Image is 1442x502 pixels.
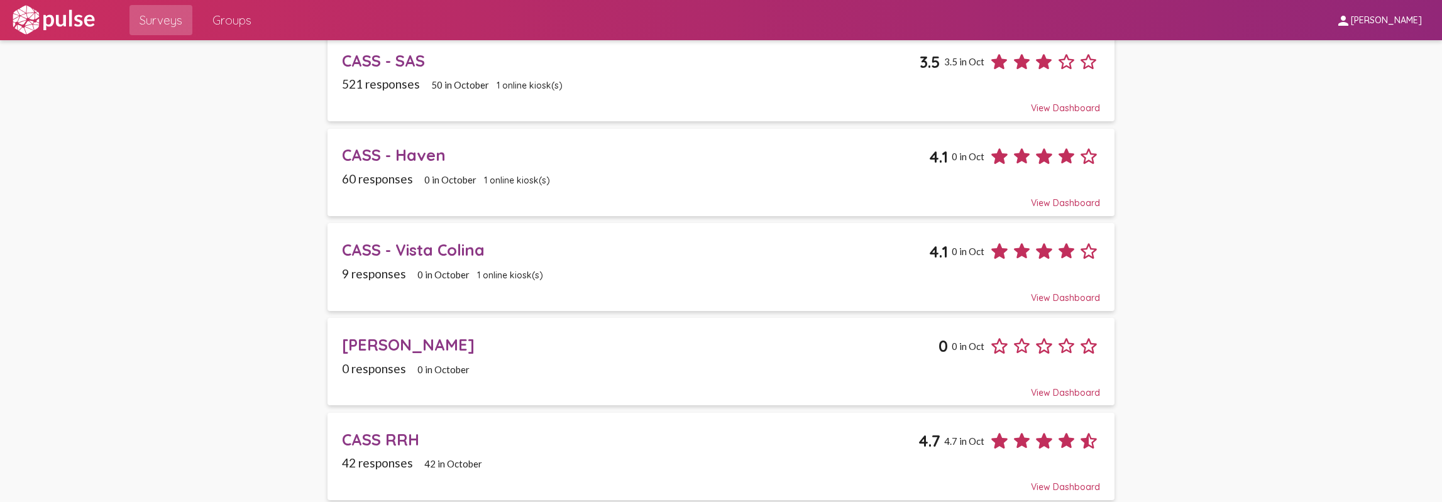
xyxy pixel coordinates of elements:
[342,266,406,281] span: 9 responses
[342,172,413,186] span: 60 responses
[938,336,948,356] span: 0
[202,5,261,35] a: Groups
[484,175,550,186] span: 1 online kiosk(s)
[327,223,1115,310] a: CASS - Vista Colina4.10 in Oct9 responses0 in October1 online kiosk(s)View Dashboard
[497,80,563,91] span: 1 online kiosk(s)
[342,240,929,259] div: CASS - Vista Colina
[1326,8,1432,31] button: [PERSON_NAME]
[952,151,984,162] span: 0 in Oct
[342,281,1099,303] div: View Dashboard
[327,318,1115,405] a: [PERSON_NAME]00 in Oct0 responses0 in OctoberView Dashboard
[342,361,406,376] span: 0 responses
[424,174,476,185] span: 0 in October
[918,431,940,450] span: 4.7
[1351,15,1422,26] span: [PERSON_NAME]
[327,129,1115,216] a: CASS - Haven4.10 in Oct60 responses0 in October1 online kiosk(s)View Dashboard
[327,34,1115,121] a: CASS - SAS3.53.5 in Oct521 responses50 in October1 online kiosk(s)View Dashboard
[929,147,948,166] span: 4.1
[342,430,918,449] div: CASS RRH
[920,52,940,72] span: 3.5
[944,435,984,447] span: 4.7 in Oct
[944,56,984,67] span: 3.5 in Oct
[342,77,420,91] span: 521 responses
[342,376,1099,398] div: View Dashboard
[10,4,97,36] img: white-logo.svg
[342,145,929,165] div: CASS - Haven
[342,456,413,470] span: 42 responses
[129,5,192,35] a: Surveys
[342,470,1099,493] div: View Dashboard
[327,413,1115,500] a: CASS RRH4.74.7 in Oct42 responses42 in OctoberView Dashboard
[140,9,182,31] span: Surveys
[417,269,470,280] span: 0 in October
[424,458,482,469] span: 42 in October
[212,9,251,31] span: Groups
[342,186,1099,209] div: View Dashboard
[952,341,984,352] span: 0 in Oct
[342,51,920,70] div: CASS - SAS
[417,364,470,375] span: 0 in October
[477,270,543,281] span: 1 online kiosk(s)
[342,91,1099,114] div: View Dashboard
[952,246,984,257] span: 0 in Oct
[342,335,938,354] div: [PERSON_NAME]
[929,242,948,261] span: 4.1
[1336,13,1351,28] mat-icon: person
[431,79,489,90] span: 50 in October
